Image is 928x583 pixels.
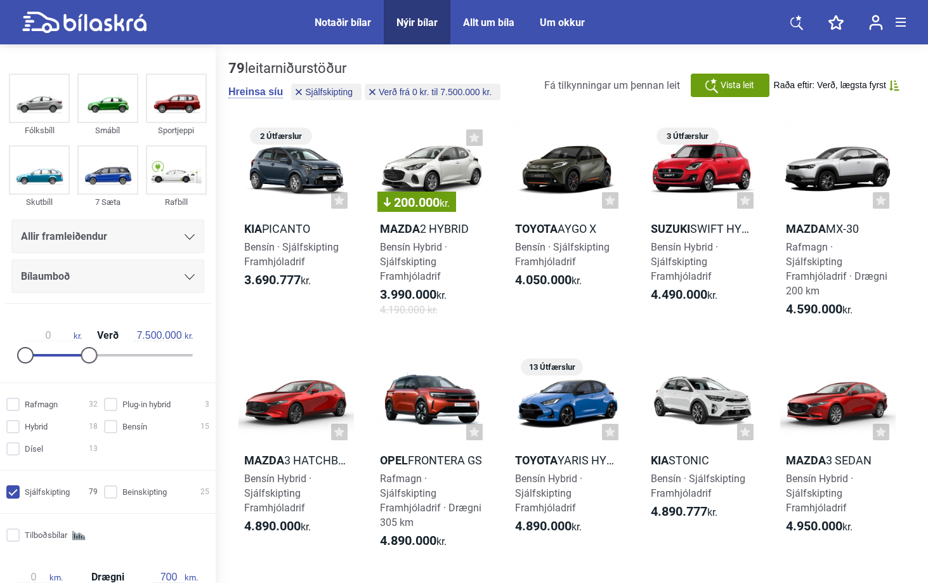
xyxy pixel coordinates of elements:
a: 2 ÚtfærslurKiaPicantoBensín · SjálfskiptingFramhjóladrif3.690.777kr. [239,123,354,329]
span: Bensín Hybrid · Sjálfskipting Framhjóladrif [651,241,718,282]
b: 4.490.000 [651,287,707,302]
span: 15 [200,420,209,433]
h2: 3 Sedan [780,453,896,468]
a: OpelFrontera GSRafmagn · SjálfskiptingFramhjóladrif · Drægni 305 km4.890.000kr. [374,354,490,560]
span: 2 Útfærslur [256,128,306,145]
h2: MX-30 [780,221,896,236]
span: Beinskipting [122,485,167,499]
span: Bensín · Sjálfskipting Framhjóladrif [244,241,339,268]
div: leitarniðurstöður [228,60,504,77]
b: Mazda [786,222,826,235]
a: Um okkur [540,16,585,29]
span: Fá tilkynningar um þennan leit [544,79,680,91]
button: Verð frá 0 kr. til 7.500.000 kr. [365,84,500,100]
span: Sjálfskipting [305,88,353,96]
span: km. [18,572,63,583]
div: 7 Sæta [77,195,138,209]
span: Verð [94,331,122,341]
span: kr. [651,287,717,303]
span: kr. [244,519,311,534]
span: kr. [786,519,853,534]
h2: Frontera GS [374,453,490,468]
button: Hreinsa síu [228,86,283,98]
b: Kia [651,454,669,467]
span: kr. [380,287,447,303]
span: Bensín · Sjálfskipting Framhjóladrif [515,241,610,268]
a: Mazda3 HatchbackBensín Hybrid · SjálfskiptingFramhjóladrif4.890.000kr. [239,354,354,560]
span: 18 [89,420,98,433]
span: kr. [134,330,193,341]
span: Sjálfskipting [25,485,70,499]
span: 3 [205,398,209,411]
span: Rafmagn · Sjálfskipting Framhjóladrif · Drægni 305 km [380,473,481,528]
span: Bílaumboð [21,268,70,285]
h2: 3 Hatchback [239,453,354,468]
b: 4.590.000 [786,301,842,317]
b: Mazda [786,454,826,467]
span: Tilboðsbílar [25,528,67,542]
b: 3.990.000 [380,287,436,302]
span: kr. [515,519,582,534]
div: Sportjeppi [146,123,207,138]
span: Plug-in hybrid [122,398,171,411]
a: Notaðir bílar [315,16,371,29]
div: Nýir bílar [396,16,438,29]
span: Allir framleiðendur [21,228,107,246]
span: Raða eftir: Verð, lægsta fyrst [774,80,886,91]
h2: Stonic [645,453,761,468]
b: 4.890.000 [515,518,572,534]
b: Toyota [515,454,558,467]
div: Smábíl [77,123,138,138]
span: 25 [200,485,209,499]
span: km. [153,572,198,583]
a: 200.000kr.Mazda2 HybridBensín Hybrid · SjálfskiptingFramhjóladrif3.990.000kr.4.190.000 kr. [374,123,490,329]
h2: 2 Hybrid [374,221,490,236]
span: Bensín · Sjálfskipting Framhjóladrif [651,473,745,499]
div: Skutbíll [9,195,70,209]
span: Bensín Hybrid · Sjálfskipting Framhjóladrif [380,241,447,282]
h2: Swift Hybrid [645,221,761,236]
span: 200.000 [384,196,450,209]
b: 4.050.000 [515,272,572,287]
b: Suzuki [651,222,690,235]
button: Sjálfskipting [291,84,362,100]
a: KiaStonicBensín · SjálfskiptingFramhjóladrif4.890.777kr. [645,354,761,560]
b: 4.890.000 [380,533,436,548]
b: 4.950.000 [786,518,842,534]
span: kr. [786,302,853,317]
span: 3 Útfærslur [663,128,712,145]
span: Bensín Hybrid · Sjálfskipting Framhjóladrif [786,473,853,514]
span: kr. [440,197,450,209]
b: Mazda [380,222,420,235]
span: Bensín [122,420,147,433]
div: Rafbíll [146,195,207,209]
a: 3 ÚtfærslurSuzukiSwift HybridBensín Hybrid · SjálfskiptingFramhjóladrif4.490.000kr. [645,123,761,329]
span: kr. [380,534,447,549]
b: Mazda [244,454,284,467]
b: 3.690.777 [244,272,301,287]
span: kr. [244,273,311,288]
span: Vista leit [721,79,754,92]
span: Bensín Hybrid · Sjálfskipting Framhjóladrif [515,473,582,514]
a: ToyotaAygo XBensín · SjálfskiptingFramhjóladrif4.050.000kr. [509,123,625,329]
a: Allt um bíla [463,16,514,29]
span: Hybrid [25,420,48,433]
span: 4.190.000 kr. [380,303,438,317]
b: Kia [244,222,262,235]
h2: Aygo X [509,221,625,236]
span: Dísel [25,442,43,455]
b: Toyota [515,222,558,235]
h2: Picanto [239,221,354,236]
span: Drægni [88,572,127,582]
span: kr. [651,504,717,520]
span: Bensín Hybrid · Sjálfskipting Framhjóladrif [244,473,311,514]
b: Opel [380,454,408,467]
span: Rafmagn [25,398,58,411]
div: Fólksbíll [9,123,70,138]
a: MazdaMX-30Rafmagn · SjálfskiptingFramhjóladrif · Drægni 200 km4.590.000kr. [780,123,896,329]
span: kr. [23,330,82,341]
b: 79 [228,60,245,76]
span: Rafmagn · Sjálfskipting Framhjóladrif · Drægni 200 km [786,241,887,297]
